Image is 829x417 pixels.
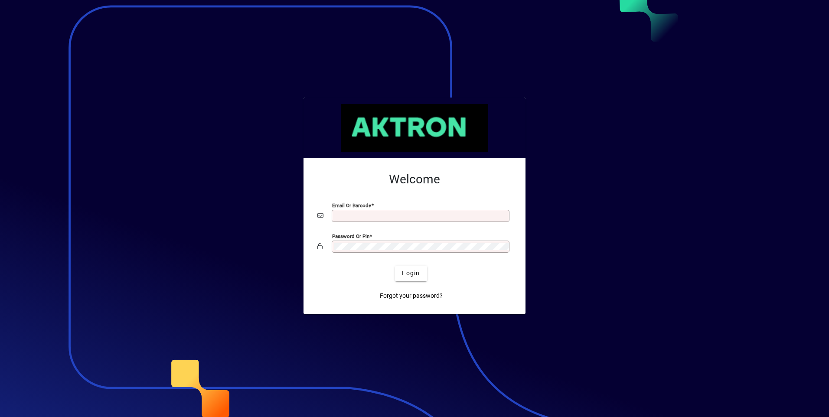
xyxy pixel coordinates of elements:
mat-label: Password or Pin [332,233,369,239]
button: Login [395,266,427,281]
mat-label: Email or Barcode [332,202,371,208]
h2: Welcome [317,172,512,187]
a: Forgot your password? [376,288,446,304]
span: Forgot your password? [380,291,443,300]
span: Login [402,269,420,278]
